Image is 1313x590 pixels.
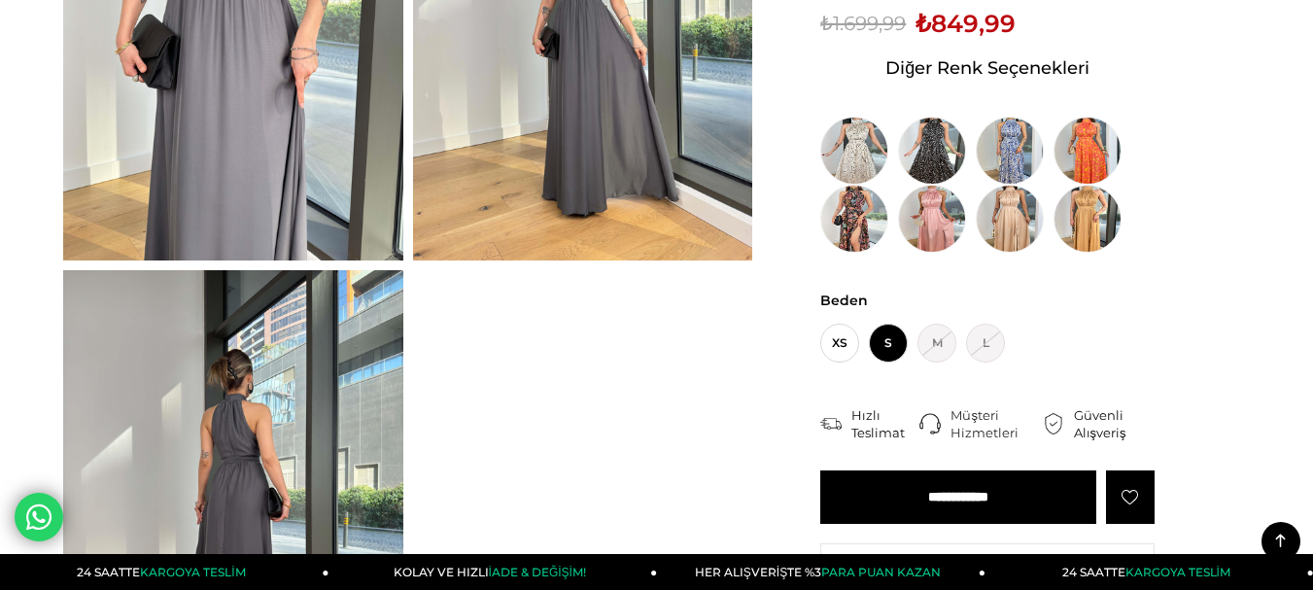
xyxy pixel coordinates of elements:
img: Boğazlı Sıfır Kol Belden Oturtmalı Desenli Marlind Kadın Somon Saten Elbise 24Y103 [1054,117,1122,185]
span: PARA PUAN KAZAN [821,565,941,579]
a: HER ALIŞVERİŞTE %3PARA PUAN KAZAN [657,554,985,590]
img: security.png [1043,413,1064,434]
img: Boğazlı Sıfır Kol Belden Oturtmalı Desenli Marlind Kadın Taş Saten Elbise 24Y103 [976,185,1044,253]
img: Boğazlı Sıfır Kol Belden Oturtmalı Puantiyeli Marlind Kadın Siyah Saten Elbise 24Y103 [898,117,966,185]
a: 24 SAATTEKARGOYA TESLİM [1,554,329,590]
span: KARGOYA TESLİM [140,565,245,579]
span: M [917,324,956,363]
img: Boğazlı Sıfır Kol Belden Oturtmalı Puantiyeli Marlind Kadın Ekru Saten Elbise 24Y103 [820,117,888,185]
a: Favorilere Ekle [1106,470,1155,524]
div: Hızlı Teslimat [851,406,919,441]
span: Diğer Renk Seçenekleri [885,52,1089,84]
span: XS [820,324,859,363]
img: call-center.png [919,413,941,434]
span: İADE & DEĞİŞİM! [489,565,586,579]
span: ₺1.699,99 [820,9,906,38]
a: KOLAY VE HIZLIİADE & DEĞİŞİM! [329,554,658,590]
span: ₺849,99 [916,9,1016,38]
img: shipping.png [820,413,842,434]
div: Müşteri Hizmetleri [950,406,1042,441]
img: Boğazlı Sıfır Kol Belden Oturtmalı Desenli Marlind Bej Kadın Saten Elbise 24Y103 [1054,185,1122,253]
div: Güvenli Alışveriş [1074,406,1155,441]
img: Boğazlı Sıfır Kol Belden Oturtmalı Desenli Marlind Kadın Mavi Saten Elbise 24Y103 [976,117,1044,185]
span: L [966,324,1005,363]
span: S [869,324,908,363]
span: Beden [820,292,1155,309]
span: KARGOYA TESLİM [1125,565,1230,579]
img: Boğazlı Sıfır Kol Belden Oturtmalı Desenli Marlind Kadın Renkli Saten Elbise 24Y103 [820,185,888,253]
img: Boğazlı Sıfır Kol Belden Oturtmalı Desenli Marlind Kadın Pudra Saten Elbise 24Y103 [898,185,966,253]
